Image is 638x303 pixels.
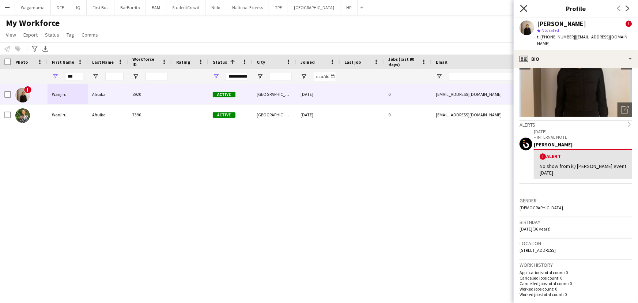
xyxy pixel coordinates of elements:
div: Alert [540,153,626,160]
div: 0 [384,84,431,104]
div: [DATE] [296,105,340,125]
span: Last job [344,59,361,65]
app-action-btn: Advanced filters [30,44,39,53]
p: [DATE] [534,129,632,134]
span: Active [213,92,235,97]
div: Open photos pop-in [618,102,632,117]
div: Afruika [88,105,128,125]
button: Open Filter Menu [92,73,99,80]
span: Status [213,59,227,65]
h3: Profile [514,4,638,13]
input: Joined Filter Input [314,72,336,81]
img: Wanjiru Afruika [15,88,30,102]
span: t. [PHONE_NUMBER] [537,34,575,40]
button: First Bus [87,0,114,15]
button: Open Filter Menu [301,73,307,80]
a: Comms [79,30,101,40]
span: [STREET_ADDRESS] [520,247,556,253]
div: [GEOGRAPHIC_DATA] [252,105,296,125]
app-action-btn: Export XLSX [41,44,50,53]
p: Cancelled jobs total count: 0 [520,281,632,286]
span: Photo [15,59,28,65]
h3: Work history [520,262,632,268]
h3: Birthday [520,219,632,225]
span: ! [540,153,546,160]
button: Open Filter Menu [436,73,442,80]
div: Alerts [520,120,632,128]
input: Last Name Filter Input [105,72,124,81]
span: Rating [176,59,190,65]
button: National Express [226,0,269,15]
span: [DEMOGRAPHIC_DATA] [520,205,563,210]
button: Nido [205,0,226,15]
div: Wanjiru [48,84,88,104]
div: Wanjiru [48,105,88,125]
span: ! [626,20,632,27]
a: Status [42,30,62,40]
button: StudentCrowd [166,0,205,15]
a: View [3,30,19,40]
div: Afruika [88,84,128,104]
button: DFE [51,0,70,15]
span: Last Name [92,59,114,65]
span: Workforce ID [132,56,159,67]
a: Tag [64,30,77,40]
span: View [6,31,16,38]
p: – INTERNAL NOTE [534,134,632,140]
span: Not rated [541,27,559,33]
button: Open Filter Menu [213,73,219,80]
div: [DATE] [296,84,340,104]
div: Bio [514,50,638,68]
span: Export [23,31,38,38]
span: [DATE] (36 years) [520,226,551,232]
input: Email Filter Input [449,72,573,81]
span: First Name [52,59,74,65]
div: 8920 [128,84,172,104]
div: [EMAIL_ADDRESS][DOMAIN_NAME] [431,84,578,104]
button: Open Filter Menu [132,73,139,80]
span: Jobs (last 90 days) [388,56,418,67]
div: [PERSON_NAME] [534,141,632,148]
button: BarBurrito [114,0,146,15]
div: [EMAIL_ADDRESS][DOMAIN_NAME] [431,105,578,125]
a: Export [20,30,41,40]
span: Comms [82,31,98,38]
input: City Filter Input [270,72,292,81]
button: HP [340,0,358,15]
span: My Workforce [6,18,60,29]
div: [GEOGRAPHIC_DATA] [252,84,296,104]
div: 0 [384,105,431,125]
span: City [257,59,265,65]
button: Open Filter Menu [52,73,58,80]
p: Worked jobs count: 0 [520,286,632,292]
span: Status [45,31,59,38]
p: Worked jobs total count: 0 [520,292,632,297]
span: Tag [67,31,74,38]
div: 7390 [128,105,172,125]
span: Active [213,112,235,118]
h3: Gender [520,197,632,204]
div: No show from iQ [PERSON_NAME] event [DATE] [540,163,626,176]
button: Wagamama [15,0,51,15]
input: Workforce ID Filter Input [146,72,167,81]
button: TPE [269,0,288,15]
img: Wanjiru Afruika [15,108,30,123]
button: IQ [70,0,87,15]
button: BAM [146,0,166,15]
p: Applications total count: 0 [520,270,632,275]
span: | [EMAIL_ADDRESS][DOMAIN_NAME] [537,34,630,46]
span: ! [24,86,31,93]
input: First Name Filter Input [65,72,83,81]
p: Cancelled jobs count: 0 [520,275,632,281]
div: [PERSON_NAME] [537,20,586,27]
h3: Location [520,240,632,247]
span: Email [436,59,448,65]
button: Open Filter Menu [257,73,263,80]
button: [GEOGRAPHIC_DATA] [288,0,340,15]
span: Joined [301,59,315,65]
